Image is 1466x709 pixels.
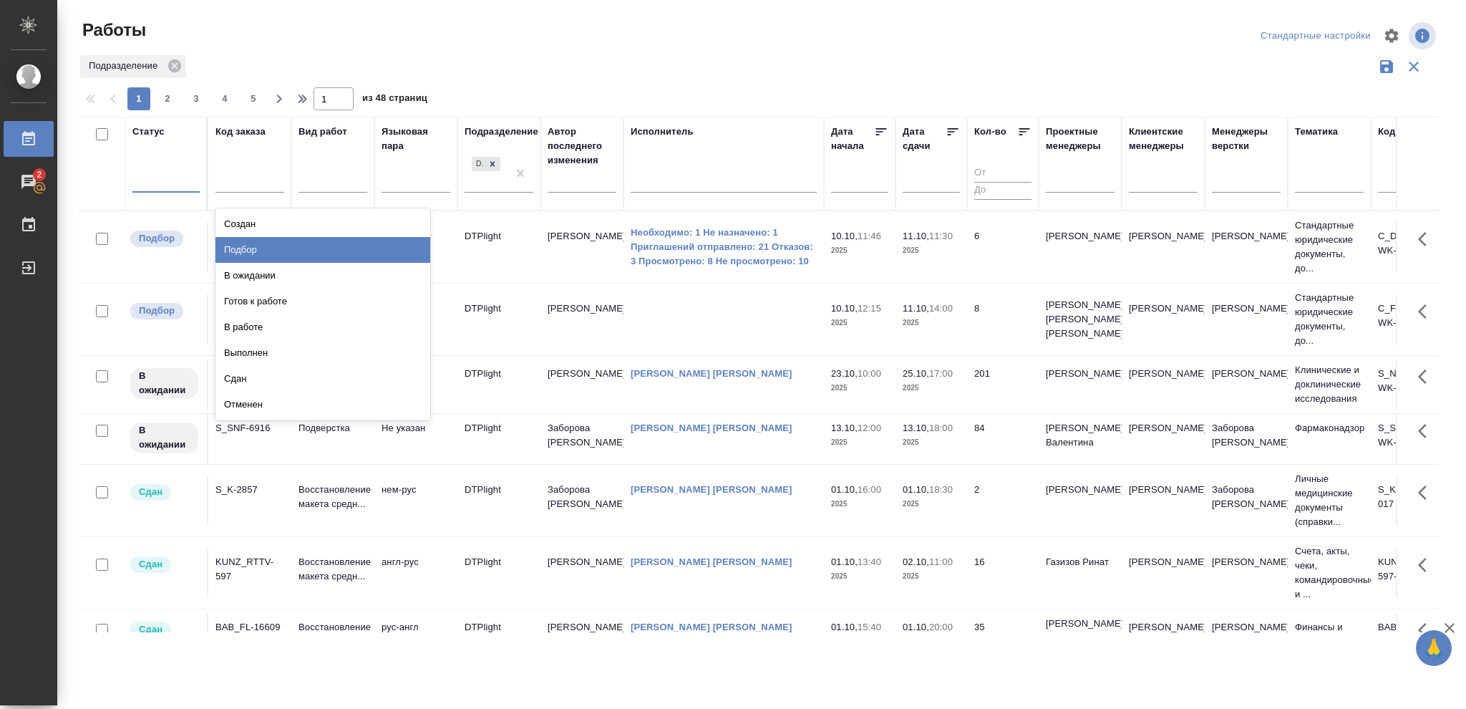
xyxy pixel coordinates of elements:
[215,289,430,314] div: Готов к работе
[540,294,623,344] td: [PERSON_NAME]
[215,421,284,435] div: S_SNF-6916
[4,164,54,200] a: 2
[540,548,623,598] td: [PERSON_NAME]
[298,483,367,511] p: Восстановление макета средн...
[831,497,888,511] p: 2025
[80,55,186,78] div: Подразделение
[215,314,430,340] div: В работе
[831,231,858,241] p: 10.10,
[903,423,929,433] p: 13.10,
[156,92,179,106] span: 2
[631,556,792,567] a: [PERSON_NAME] [PERSON_NAME]
[362,90,427,110] span: из 48 страниц
[139,622,162,637] p: Сдан
[1400,53,1427,80] button: Сбросить фильтры
[1039,414,1122,464] td: [PERSON_NAME] Валентина
[1212,421,1281,450] p: Заборова [PERSON_NAME]
[1212,483,1281,511] p: Заборова [PERSON_NAME]
[540,222,623,272] td: [PERSON_NAME]
[139,485,162,499] p: Сдан
[831,622,858,632] p: 01.10,
[213,87,236,110] button: 4
[858,423,881,433] p: 12:00
[1378,125,1433,139] div: Код работы
[1122,476,1205,526] td: [PERSON_NAME]
[242,92,265,106] span: 5
[831,316,888,330] p: 2025
[1295,544,1364,602] p: Счета, акты, чеки, командировочные и ...
[903,243,960,258] p: 2025
[185,92,208,106] span: 3
[967,360,1039,410] td: 201
[1212,620,1281,635] p: [PERSON_NAME]
[1409,22,1439,49] span: Посмотреть информацию
[1039,360,1122,410] td: [PERSON_NAME]
[540,476,623,526] td: Заборова [PERSON_NAME]
[457,414,540,464] td: DTPlight
[967,476,1039,526] td: 2
[1409,294,1444,329] button: Здесь прячутся важные кнопки
[929,556,953,567] p: 11:00
[1039,548,1122,598] td: Газизов Ринат
[1371,613,1454,663] td: BAB_FL-16609-WK-007
[215,263,430,289] div: В ожидании
[831,368,858,379] p: 23.10,
[298,555,367,584] p: Восстановление макета средн...
[298,125,347,139] div: Вид работ
[129,367,200,400] div: Исполнитель назначен, приступать к работе пока рано
[79,19,146,42] span: Работы
[929,622,953,632] p: 20:00
[967,414,1039,464] td: 84
[132,125,165,139] div: Статус
[139,304,175,318] p: Подбор
[215,392,430,418] div: Отменен
[215,620,284,635] div: BAB_FL-16609
[631,484,792,495] a: [PERSON_NAME] [PERSON_NAME]
[457,476,540,526] td: DTPlight
[631,226,817,269] a: Необходимо: 1 Не назначено: 1 Приглашений отправлено: 21 Отказов: 3 Просмотрено: 8 Не просмотрено...
[465,125,538,139] div: Подразделение
[540,414,623,464] td: Заборова [PERSON_NAME]
[472,157,485,172] div: DTPlight
[1295,291,1364,348] p: Стандартные юридические документы, до...
[903,497,960,511] p: 2025
[298,620,367,649] p: Восстановление макета средн...
[858,556,881,567] p: 13:40
[1212,367,1281,381] p: [PERSON_NAME]
[831,125,874,153] div: Дата начала
[1046,298,1115,341] p: [PERSON_NAME], [PERSON_NAME] [PERSON_NAME]
[903,435,960,450] p: 2025
[129,555,200,574] div: Менеджер проверил работу исполнителя, передает ее на следующий этап
[1122,548,1205,598] td: [PERSON_NAME]
[1373,53,1400,80] button: Сохранить фильтры
[215,366,430,392] div: Сдан
[457,294,540,344] td: DTPlight
[1257,25,1374,47] div: split button
[156,87,179,110] button: 2
[1374,19,1409,53] span: Настроить таблицу
[129,483,200,502] div: Менеджер проверил работу исполнителя, передает ее на следующий этап
[1122,613,1205,663] td: [PERSON_NAME] [PERSON_NAME]
[903,381,960,395] p: 2025
[28,168,50,182] span: 2
[139,557,162,571] p: Сдан
[974,125,1006,139] div: Кол-во
[139,369,190,397] p: В ожидании
[929,423,953,433] p: 18:00
[903,569,960,584] p: 2025
[129,229,200,249] div: Можно подбирать исполнителей
[974,182,1031,200] input: До
[903,303,929,314] p: 11.10,
[382,125,450,153] div: Языковая пара
[457,613,540,663] td: DTPlight
[831,243,888,258] p: 2025
[929,368,953,379] p: 17:00
[974,165,1031,183] input: От
[89,59,162,73] p: Подразделение
[185,87,208,110] button: 3
[1039,222,1122,272] td: [PERSON_NAME]
[1212,125,1281,153] div: Менеджеры верстки
[1371,222,1454,272] td: C_DMT-326-WK-008
[374,414,457,464] td: Не указан
[858,368,881,379] p: 10:00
